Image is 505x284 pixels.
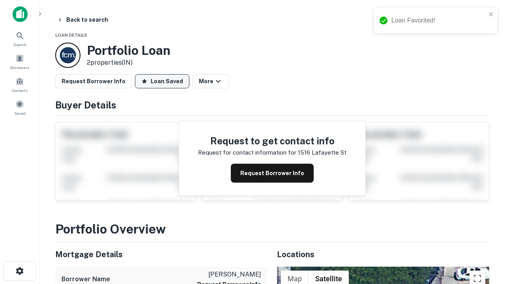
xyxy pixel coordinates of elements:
[135,74,189,88] button: Loan Saved
[198,148,296,157] p: Request for contact information for
[12,87,28,93] span: Contacts
[87,58,170,67] p: 2 properties (IN)
[193,74,229,88] button: More
[10,64,29,71] span: Borrowers
[55,33,87,37] span: Loan Details
[298,148,346,157] p: 1516 lafayette st
[277,248,489,260] h5: Locations
[62,275,110,284] h6: Borrower Name
[55,248,267,260] h5: Mortgage Details
[54,13,111,27] button: Back to search
[197,270,261,279] p: [PERSON_NAME]
[488,11,494,19] button: close
[2,51,37,72] a: Borrowers
[55,220,489,239] h3: Portfolio Overview
[87,43,170,58] h3: Portfolio Loan
[231,164,314,183] button: Request Borrower Info
[13,6,28,22] img: capitalize-icon.png
[14,110,26,116] span: Saved
[2,74,37,95] a: Contacts
[2,97,37,118] a: Saved
[198,134,346,148] h4: Request to get contact info
[466,196,505,234] iframe: Chat Widget
[2,28,37,49] a: Search
[13,41,26,48] span: Search
[55,98,489,112] h4: Buyer Details
[55,74,132,88] button: Request Borrower Info
[391,16,486,25] div: Loan Favorited!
